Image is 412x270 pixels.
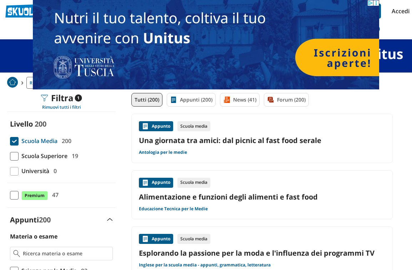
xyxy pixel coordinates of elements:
a: Antologia per le medie [139,149,187,155]
a: Ricerca [26,77,48,89]
div: Scuola media [177,234,210,244]
div: Appunto [139,234,173,244]
span: Scuola Media [19,136,57,146]
img: Appunti contenuto [142,179,149,186]
a: Forum (200) [264,93,309,107]
img: Filtra filtri mobile [41,94,48,102]
a: Appunti (200) [167,93,216,107]
div: Appunto [139,121,173,131]
a: Home [7,77,18,89]
div: Rimuovi tutti i filtri [7,104,116,110]
a: Esplorando la passione per la moda e l'influenza dei programmi TV [139,248,385,258]
img: Forum filtro contenuto [267,96,274,103]
label: Materia o esame [10,232,57,240]
a: Tutti (200) [131,93,162,107]
span: 200 [39,215,51,225]
span: 0 [51,166,57,176]
a: Educazione Tecnica per le Medie [139,206,208,212]
input: Ricerca materia o esame [23,250,110,257]
div: Appunto [139,178,173,188]
img: Ricerca materia o esame [13,250,20,257]
div: Scuola media [177,121,210,131]
a: Una giornata tra amici: dal picnic al fast food serale [139,136,385,145]
span: 200 [35,119,46,129]
span: 1 [75,94,82,102]
span: 47 [49,190,59,200]
span: 19 [69,151,78,161]
span: Scuola Superiore [19,151,67,161]
label: Appunti [10,215,51,225]
a: News (41) [220,93,260,107]
a: Alimentazione e funzioni degli alimenti e fast food [139,192,385,202]
img: News filtro contenuto [223,96,230,103]
a: Accedi [392,4,407,19]
span: Università [19,166,49,176]
span: Premium [21,191,48,200]
div: Scuola media [177,178,210,188]
img: Apri e chiudi sezione [107,218,113,221]
div: Filtra [41,93,82,103]
span: 200 [59,136,71,146]
img: Appunti filtro contenuto [170,96,177,103]
label: Livello [10,119,33,129]
img: Appunti contenuto [142,123,149,130]
img: Home [7,77,18,88]
img: Appunti contenuto [142,235,149,242]
a: Inglese per la scuola media - appunti, grammatica, letteratura [139,262,271,268]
